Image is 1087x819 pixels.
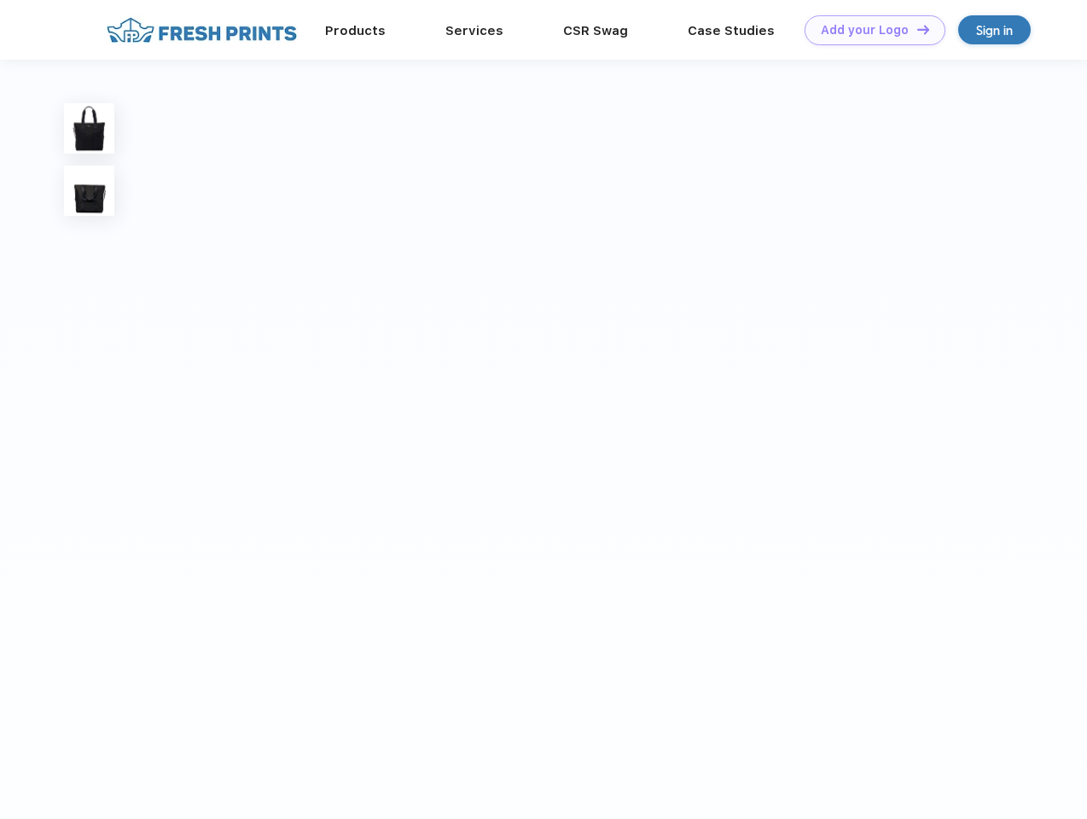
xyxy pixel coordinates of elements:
img: DT [917,25,929,34]
a: Sign in [958,15,1031,44]
img: fo%20logo%202.webp [102,15,302,45]
img: func=resize&h=100 [64,166,114,216]
div: Sign in [976,20,1013,40]
img: func=resize&h=100 [64,103,114,154]
div: Add your Logo [821,23,909,38]
a: Products [325,23,386,38]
